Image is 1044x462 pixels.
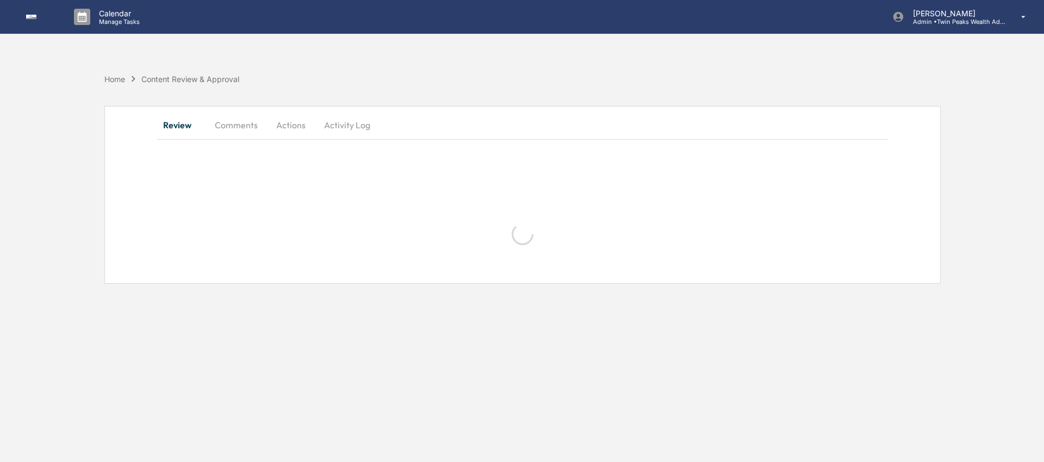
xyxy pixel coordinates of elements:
button: Review [157,112,206,138]
button: Actions [266,112,315,138]
p: [PERSON_NAME] [904,9,1005,18]
div: Home [104,74,125,84]
p: Admin • Twin Peaks Wealth Advisors [904,18,1005,26]
div: secondary tabs example [157,112,888,138]
button: Activity Log [315,112,379,138]
div: Content Review & Approval [141,74,239,84]
img: logo [26,15,52,18]
p: Calendar [90,9,145,18]
button: Comments [206,112,266,138]
p: Manage Tasks [90,18,145,26]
